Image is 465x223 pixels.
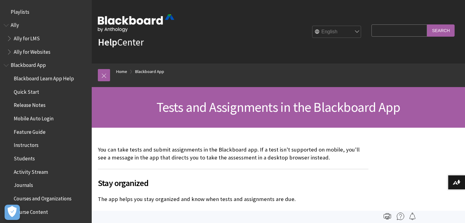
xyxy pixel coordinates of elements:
[14,207,48,215] span: Course Content
[14,140,39,148] span: Instructors
[384,213,391,220] img: Print
[397,213,404,220] img: More help
[14,73,74,82] span: Blackboard Learn App Help
[312,26,361,38] select: Site Language Selector
[14,153,35,162] span: Students
[117,209,153,216] span: Activity Stream
[98,195,368,203] p: The app helps you stay organized and know when tests and assignments are due.
[4,7,88,17] nav: Book outline for Playlists
[4,20,88,57] nav: Book outline for Anthology Ally Help
[14,167,48,175] span: Activity Stream
[11,7,29,15] span: Playlists
[14,180,33,188] span: Journals
[157,99,400,115] span: Tests and Assignments in the Blackboard App
[98,177,368,189] span: Stay organized
[11,60,46,68] span: Blackboard App
[98,146,368,162] p: You can take tests and submit assignments in the Blackboard app. If a test isn't supported on mob...
[14,100,46,108] span: Release Notes
[14,33,40,42] span: Ally for LMS
[14,87,39,95] span: Quick Start
[116,68,127,75] a: Home
[135,68,164,75] a: Blackboard App
[5,205,20,220] button: Open Preferences
[11,20,19,28] span: Ally
[14,47,50,55] span: Ally for Websites
[14,127,46,135] span: Feature Guide
[98,14,174,32] img: Blackboard by Anthology
[409,213,416,220] img: Follow this page
[98,36,117,48] strong: Help
[98,36,144,48] a: HelpCenter
[14,113,54,122] span: Mobile Auto Login
[427,24,455,36] input: Search
[14,193,72,202] span: Courses and Organizations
